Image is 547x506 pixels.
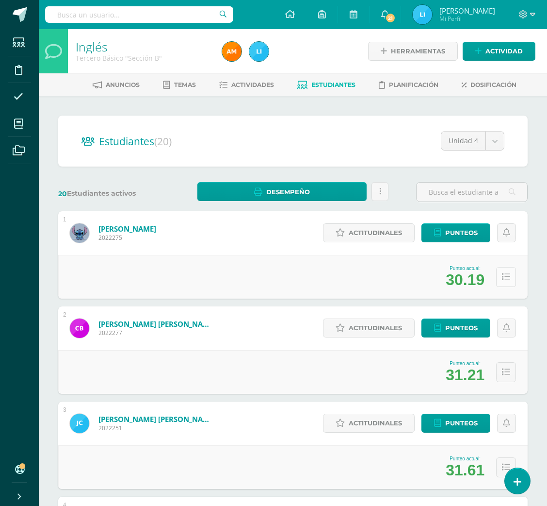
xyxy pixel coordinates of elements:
img: 4d1fc23c32a708f8a010a661c9976c08.png [70,319,89,338]
a: Dosificación [462,77,516,93]
img: f8560f84be0fb137d49a2f9323ee8a27.png [249,42,269,61]
a: [PERSON_NAME] [98,224,156,234]
div: Punteo actual: [446,361,484,366]
a: Temas [163,77,196,93]
a: Unidad 4 [441,132,504,150]
span: Actitudinales [349,319,402,337]
a: Actividad [463,42,535,61]
span: Actividades [231,81,274,88]
span: Estudiantes [311,81,355,88]
div: 1 [63,216,66,223]
div: 31.21 [446,366,484,384]
span: Actitudinales [349,414,402,432]
span: 2022251 [98,424,215,432]
div: 3 [63,406,66,413]
label: Estudiantes activos [58,189,170,198]
a: Anuncios [93,77,140,93]
a: [PERSON_NAME] [PERSON_NAME] [98,319,215,329]
a: Herramientas [368,42,458,61]
a: Planificación [379,77,438,93]
span: Punteos [445,224,478,242]
span: 20 [58,189,67,198]
a: Punteos [421,414,490,433]
span: Punteos [445,319,478,337]
div: 30.19 [446,271,484,289]
img: 6531f5a821a31dce21a4353d98a8f1e5.png [222,42,241,61]
span: 21 [385,13,396,23]
span: [PERSON_NAME] [439,6,495,16]
div: 31.61 [446,461,484,479]
span: (20) [154,135,172,148]
span: Anuncios [106,81,140,88]
span: Dosificación [470,81,516,88]
span: 2022275 [98,234,156,242]
input: Busca un usuario... [45,6,233,23]
span: Herramientas [391,42,445,60]
input: Busca el estudiante aquí... [417,183,527,202]
div: Tercero Básico 'Sección B' [76,53,210,63]
a: Actitudinales [323,223,415,242]
span: Planificación [389,81,438,88]
span: Actitudinales [349,224,402,242]
h1: Inglés [76,40,210,53]
span: Punteos [445,414,478,432]
span: Mi Perfil [439,15,495,23]
span: 2022277 [98,329,215,337]
a: Punteos [421,319,490,337]
a: [PERSON_NAME] [PERSON_NAME] [98,414,215,424]
img: f7ba8c2c368dc9c93a01a5370b0a4f60.png [70,223,89,243]
span: Desempeño [266,183,310,201]
a: Actividades [219,77,274,93]
div: Punteo actual: [446,266,484,271]
a: Actitudinales [323,319,415,337]
span: Estudiantes [99,135,172,148]
img: f8560f84be0fb137d49a2f9323ee8a27.png [413,5,432,24]
span: Actividad [485,42,523,60]
img: b04db724345b5b1f26548e5ab53c3c0a.png [70,414,89,433]
span: Unidad 4 [449,132,478,150]
a: Inglés [76,38,108,55]
a: Actitudinales [323,414,415,433]
div: 2 [63,311,66,318]
a: Estudiantes [297,77,355,93]
a: Desempeño [197,182,367,201]
div: Punteo actual: [446,456,484,461]
span: Temas [174,81,196,88]
a: Punteos [421,223,490,242]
